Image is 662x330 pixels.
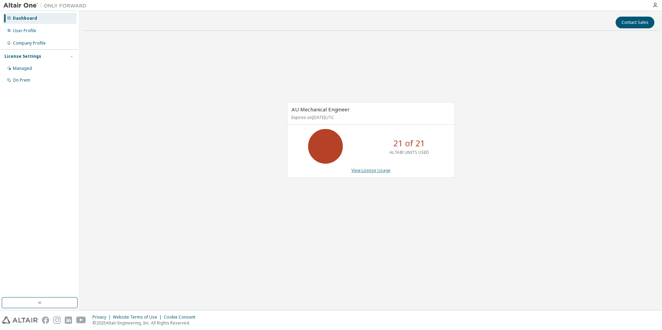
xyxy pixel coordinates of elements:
[53,317,61,324] img: instagram.svg
[113,314,164,320] div: Website Terms of Use
[616,17,654,28] button: Contact Sales
[3,2,90,9] img: Altair One
[292,114,449,120] p: Expires on [DATE] UTC
[13,40,46,46] div: Company Profile
[5,54,41,59] div: License Settings
[13,66,32,71] div: Managed
[92,314,113,320] div: Privacy
[92,320,199,326] p: © 2025 Altair Engineering, Inc. All Rights Reserved.
[13,77,30,83] div: On Prem
[292,106,350,113] span: AU Mechanical Engineer
[76,317,86,324] img: youtube.svg
[65,317,72,324] img: linkedin.svg
[13,28,36,34] div: User Profile
[42,317,49,324] img: facebook.svg
[351,167,391,173] a: View License Usage
[393,137,425,149] p: 21 of 21
[13,16,37,21] div: Dashboard
[2,317,38,324] img: altair_logo.svg
[164,314,199,320] div: Cookie Consent
[390,149,429,155] p: ALTAIR UNITS USED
